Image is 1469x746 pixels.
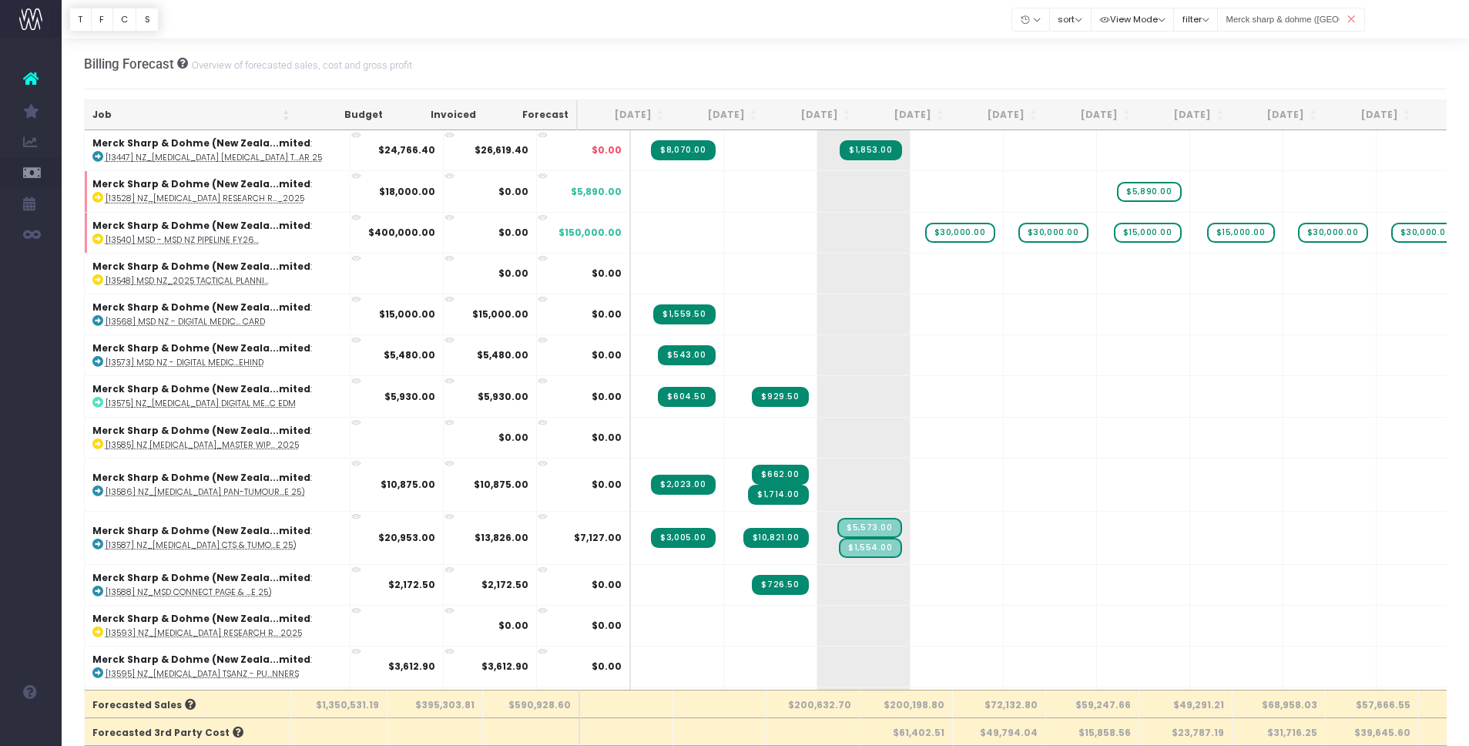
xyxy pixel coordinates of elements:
[85,564,350,605] td: :
[106,193,304,204] abbr: [13528] NZ_KEYTRUDA Research Review Advertising Schedule_2025
[498,226,528,239] strong: $0.00
[69,8,92,32] button: T
[592,390,622,404] span: $0.00
[1091,8,1175,32] button: View Mode
[106,275,269,287] abbr: [13548] MSD NZ_2025 Tactical Planning
[1231,100,1324,130] th: Feb 26: activate to sort column ascending
[1138,100,1231,130] th: Jan 26: activate to sort column ascending
[384,348,435,361] strong: $5,480.00
[92,177,310,190] strong: Merck Sharp & Dohme (New Zeala...mited
[388,578,435,591] strong: $2,172.50
[378,531,435,544] strong: $20,953.00
[658,345,715,365] span: Streamtime Invoice: INV-4971 – [13573] MSD NZ - Digital Medication ID Card Leave Behind
[653,304,715,324] span: Streamtime Invoice: INV-4969 – [13568] MSD NZ-Digital Medication ID Card
[69,8,159,32] div: Vertical button group
[1018,223,1088,243] span: wayahead Sales Forecast Item
[106,539,297,551] abbr: [13587] NZ_KEYTRUDA CTS & Tumour-specific Assets MPI Updates (May/June 25)
[92,571,310,584] strong: Merck Sharp & Dohme (New Zeala...mited
[837,518,901,538] span: Streamtime Draft Invoice: INV-5094 – [13587] NZ_KEYTRUDA CTS & Tumour-specific Assets MPI Updates...
[188,56,412,72] small: Overview of forecasted sales, cost and gross profit
[387,690,483,717] th: $395,303.81
[498,431,528,444] strong: $0.00
[953,717,1046,745] th: $49,794.04
[592,307,622,321] span: $0.00
[391,100,484,130] th: Invoiced
[85,511,350,564] td: :
[106,627,302,639] abbr: [13593] NZ_KEYTRUDA Research Review Advert Template 2025
[379,307,435,321] strong: $15,000.00
[481,660,528,673] strong: $3,612.90
[297,100,391,130] th: Budget
[106,398,296,409] abbr: [13575] NZ_KEYTRUDA Digital Medication ID Card - Veeva RIE & SFMC eDM
[388,660,435,673] strong: $3,612.90
[953,690,1046,717] th: $72,132.80
[651,528,715,548] span: Streamtime Invoice: INV-4977 – [13587] NZ_KEYTRUDA CTS & Tumour-specific Assets MPI Updates (July...
[743,528,809,548] span: Streamtime Invoice: INV-5034 – [13587] NZ_KEYTRUDA CTS & Tumour-specific Assets MPI Updates (July...
[85,687,350,728] td: :
[592,431,622,445] span: $0.00
[592,348,622,362] span: $0.00
[106,152,322,163] abbr: [13447] NZ_KEYTRUDA Adjuvant TNBC (KN-522) LBH OS Update Oct 24 - Mar 25
[85,253,350,294] td: :
[574,531,622,545] span: $7,127.00
[85,605,350,646] td: :
[672,100,765,130] th: Aug 25: activate to sort column ascending
[92,653,310,666] strong: Merck Sharp & Dohme (New Zeala...mited
[91,8,113,32] button: F
[1045,100,1138,130] th: Dec 25: activate to sort column ascending
[1207,223,1275,243] span: wayahead Sales Forecast Item
[483,690,580,717] th: $590,928.60
[475,143,528,156] strong: $26,619.40
[92,219,310,232] strong: Merck Sharp & Dohme (New Zeala...mited
[1298,223,1368,243] span: wayahead Sales Forecast Item
[481,578,528,591] strong: $2,172.50
[92,260,310,273] strong: Merck Sharp & Dohme (New Zeala...mited
[658,387,715,407] span: Streamtime Invoice: INV-4997 – [13575] NZ_KEYTRUDA Digital Medication ID Card - Veeva RIE & SFMC eDM
[651,140,715,160] span: Streamtime Invoice: INV-5009 – [13447] NZ_KEYTRUDA Adjuvant TNBC (KN-522) LBH OS Update July 25
[1233,717,1326,745] th: $31,716.25
[92,136,310,150] strong: Merck Sharp & Dohme (New Zeala...mited
[1139,717,1233,745] th: $23,787.19
[752,465,808,485] span: Streamtime Invoice: INV-5035 – [13586] NZ_KEYTRUDA Patient Booklet Updates (June/July 25)
[840,140,901,160] span: Streamtime Invoice: INV-5099 – [13447] NZ_KEYTRUDA Adjuvant TNBC (KN-522) LBH OS Update July-Sep ...
[85,458,350,511] td: :
[592,619,622,633] span: $0.00
[558,226,622,240] span: $150,000.00
[951,100,1045,130] th: Nov 25: activate to sort column ascending
[1324,100,1417,130] th: Mar 26: activate to sort column ascending
[498,185,528,198] strong: $0.00
[381,478,435,491] strong: $10,875.00
[92,341,310,355] strong: Merck Sharp & Dohme (New Zeala...mited
[1326,690,1419,717] th: $57,666.55
[1326,717,1419,745] th: $39,645.60
[484,100,578,130] th: Forecast
[291,690,387,717] th: $1,350,531.19
[85,646,350,687] td: :
[592,660,622,674] span: $0.00
[85,170,350,211] td: :
[651,475,715,495] span: Streamtime Invoice: INV-4995 – [13586] NZ_KEYTRUDA Patient Booklet Updates (June/July 25)
[1173,8,1218,32] button: filter
[379,185,435,198] strong: $18,000.00
[475,531,528,544] strong: $13,826.00
[106,486,305,498] abbr: [13586] NZ_KEYTRUDA Pan-tumour Assets - CMI/MPI (May/June 25)
[106,439,299,451] abbr: [13585] NZ KEYTRUDA_Master WIP SOW April-June 2025
[92,524,310,537] strong: Merck Sharp & Dohme (New Zeala...mited
[92,301,310,314] strong: Merck Sharp & Dohme (New Zeala...mited
[1049,8,1092,32] button: sort
[92,424,310,437] strong: Merck Sharp & Dohme (New Zeala...mited
[85,417,350,458] td: :
[478,390,528,403] strong: $5,930.00
[571,185,622,199] span: $5,890.00
[106,316,265,328] abbr: [13568] MSD NZ - Digital Medication ID Card
[860,690,953,717] th: $200,198.80
[1391,223,1461,243] span: wayahead Sales Forecast Item
[752,387,808,407] span: Streamtime Invoice: INV-5032 – [13575] NZ_KEYTRUDA Digital Medication ID Card - Veeva RIE & SFMC eDM
[1046,690,1139,717] th: $59,247.66
[860,717,953,745] th: $61,402.51
[85,334,350,375] td: :
[85,375,350,416] td: :
[592,578,622,592] span: $0.00
[106,234,259,246] abbr: [13540] MSD - MSD NZ Pipeline FY26
[858,100,951,130] th: Oct 25: activate to sort column ascending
